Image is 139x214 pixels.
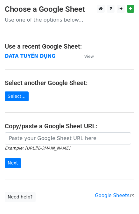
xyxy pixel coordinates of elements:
[5,122,134,130] h4: Copy/paste a Google Sheet URL:
[5,146,70,150] small: Example: [URL][DOMAIN_NAME]
[5,132,131,144] input: Paste your Google Sheet URL here
[95,193,134,198] a: Google Sheets
[5,5,134,14] h3: Choose a Google Sheet
[5,192,36,202] a: Need help?
[5,53,56,59] a: DATA TUYỂN DỤNG
[5,79,134,87] h4: Select another Google Sheet:
[84,54,94,59] small: View
[5,91,29,101] a: Select...
[5,17,134,23] p: Use one of the options below...
[78,53,94,59] a: View
[5,43,134,50] h4: Use a recent Google Sheet:
[5,158,21,168] input: Next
